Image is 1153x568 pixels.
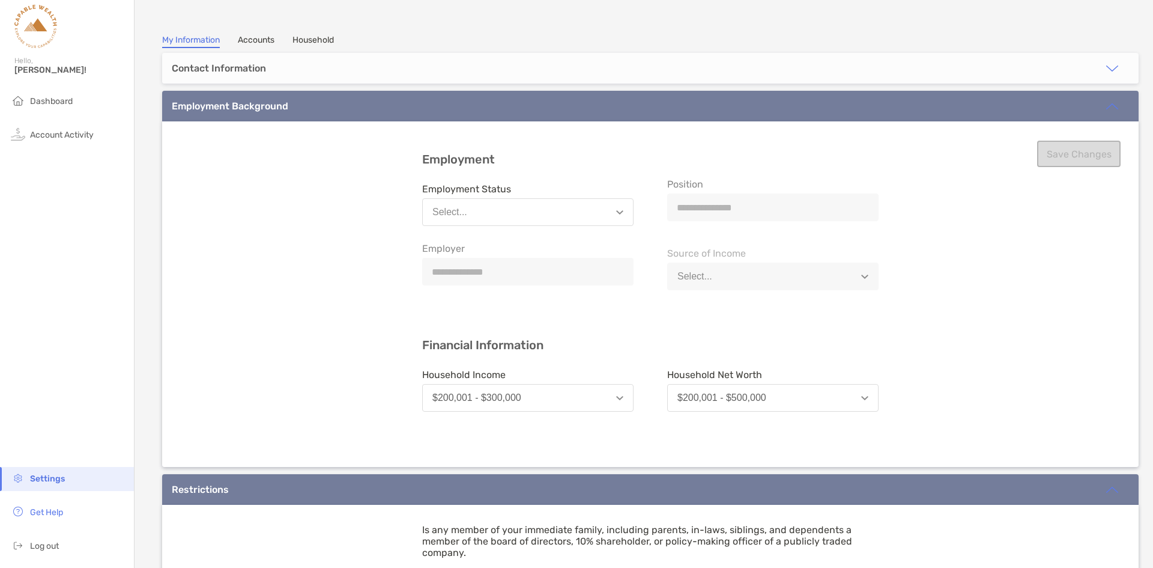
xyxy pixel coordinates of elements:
[422,369,634,380] span: Household Income
[172,100,288,112] div: Employment Background
[667,179,879,190] span: Position
[422,153,879,166] h3: Employment
[667,248,879,259] span: Source of Income
[30,96,73,106] span: Dashboard
[11,127,25,141] img: activity icon
[677,392,766,403] div: $200,001 - $500,000
[432,392,521,403] div: $200,001 - $300,000
[162,35,220,48] a: My Information
[423,267,633,277] input: Employer
[668,203,878,213] input: Position
[1105,99,1119,114] img: icon arrow
[14,65,127,75] span: [PERSON_NAME]!
[667,263,879,290] button: Select...
[292,35,334,48] a: Household
[30,474,65,484] span: Settings
[1105,483,1119,497] img: icon arrow
[616,396,623,400] img: Open dropdown arrow
[422,384,634,412] button: $200,001 - $300,000
[422,524,879,558] p: Is any member of your immediate family, including parents, in-laws, siblings, and dependents a me...
[30,541,59,551] span: Log out
[11,93,25,108] img: household icon
[30,507,63,518] span: Get Help
[861,396,868,400] img: Open dropdown arrow
[1105,61,1119,76] img: icon arrow
[30,130,94,140] span: Account Activity
[14,5,57,48] img: Zoe Logo
[172,484,229,495] div: Restrictions
[667,369,879,380] span: Household Net Worth
[11,538,25,552] img: logout icon
[422,338,879,352] h3: Financial Information
[11,504,25,519] img: get-help icon
[11,471,25,485] img: settings icon
[432,207,467,218] div: Select...
[422,243,634,254] span: Employer
[172,63,266,74] div: Contact Information
[677,271,712,282] div: Select...
[861,275,868,279] img: Open dropdown arrow
[238,35,274,48] a: Accounts
[667,384,879,412] button: $200,001 - $500,000
[422,183,634,195] span: Employment Status
[616,210,623,215] img: Open dropdown arrow
[422,198,634,226] button: Select...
